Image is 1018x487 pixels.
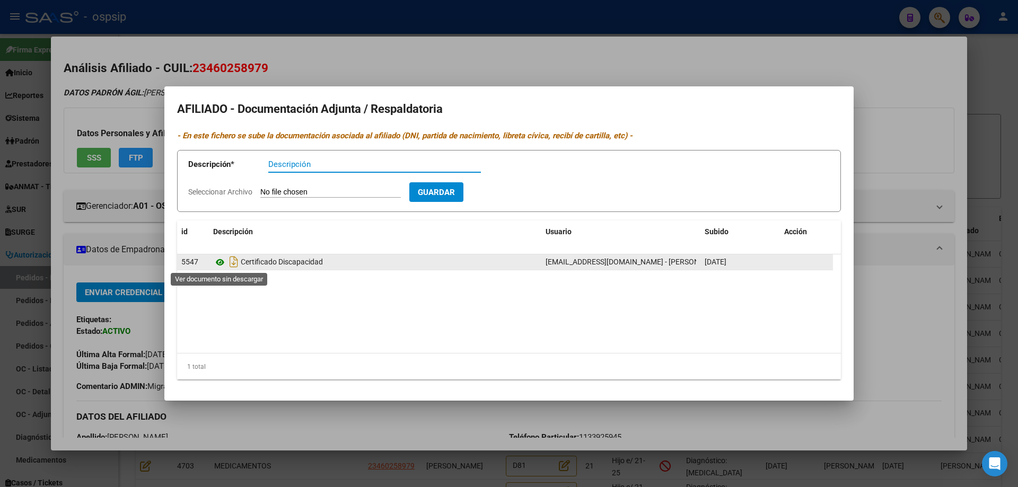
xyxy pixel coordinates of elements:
[188,158,268,171] p: Descripción
[177,131,633,140] i: - En este fichero se sube la documentación asociada al afiliado (DNI, partida de nacimiento, libr...
[546,227,572,236] span: Usuario
[177,99,841,119] h2: AFILIADO - Documentación Adjunta / Respaldatoria
[241,258,323,267] span: Certificado Discapacidad
[177,220,209,243] datatable-header-cell: id
[705,258,726,266] span: [DATE]
[409,182,463,202] button: Guardar
[784,227,807,236] span: Acción
[177,353,841,380] div: 1 total
[546,258,725,266] span: [EMAIL_ADDRESS][DOMAIN_NAME] - [PERSON_NAME]
[181,227,188,236] span: id
[418,188,455,197] span: Guardar
[209,220,541,243] datatable-header-cell: Descripción
[213,227,253,236] span: Descripción
[227,253,241,270] i: Descargar documento
[188,188,252,196] span: Seleccionar Archivo
[181,258,198,266] span: 5547
[982,451,1007,476] div: Open Intercom Messenger
[700,220,780,243] datatable-header-cell: Subido
[780,220,833,243] datatable-header-cell: Acción
[541,220,700,243] datatable-header-cell: Usuario
[705,227,729,236] span: Subido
